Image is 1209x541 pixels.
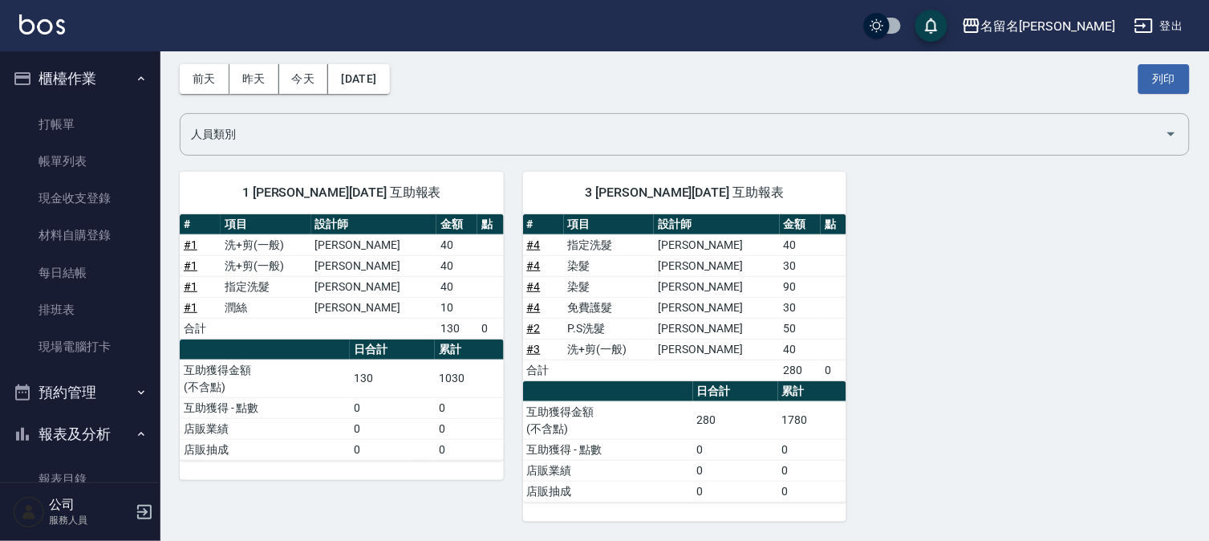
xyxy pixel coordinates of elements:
[780,214,821,235] th: 金額
[6,180,154,217] a: 現金收支登錄
[180,64,229,94] button: 前天
[523,360,564,380] td: 合計
[350,397,435,418] td: 0
[6,413,154,455] button: 報表及分析
[6,291,154,328] a: 排班表
[527,259,541,272] a: #4
[311,297,437,318] td: [PERSON_NAME]
[527,280,541,293] a: #4
[311,255,437,276] td: [PERSON_NAME]
[523,214,564,235] th: #
[654,255,780,276] td: [PERSON_NAME]
[6,328,154,365] a: 現場電腦打卡
[523,381,847,502] table: a dense table
[435,360,504,397] td: 1030
[693,460,778,481] td: 0
[435,340,504,360] th: 累計
[311,214,437,235] th: 設計師
[693,481,778,502] td: 0
[778,401,847,439] td: 1780
[523,439,693,460] td: 互助獲得 - 點數
[1158,121,1184,147] button: Open
[477,318,503,339] td: 0
[523,401,693,439] td: 互助獲得金額 (不含點)
[49,513,131,527] p: 服務人員
[564,276,655,297] td: 染髮
[1138,64,1190,94] button: 列印
[654,318,780,339] td: [PERSON_NAME]
[780,276,821,297] td: 90
[435,418,504,439] td: 0
[564,214,655,235] th: 項目
[180,214,221,235] th: #
[821,360,846,380] td: 0
[221,214,311,235] th: 項目
[311,276,437,297] td: [PERSON_NAME]
[6,461,154,498] a: 報表目錄
[477,214,503,235] th: 點
[693,381,778,402] th: 日合計
[955,10,1122,43] button: 名留名[PERSON_NAME]
[180,318,221,339] td: 合計
[780,255,821,276] td: 30
[6,372,154,413] button: 預約管理
[778,481,847,502] td: 0
[654,234,780,255] td: [PERSON_NAME]
[180,418,350,439] td: 店販業績
[13,496,45,528] img: Person
[693,439,778,460] td: 0
[221,276,311,297] td: 指定洗髮
[778,460,847,481] td: 0
[180,360,350,397] td: 互助獲得金額 (不含點)
[436,234,477,255] td: 40
[184,301,197,314] a: #1
[436,255,477,276] td: 40
[199,185,485,201] span: 1 [PERSON_NAME][DATE] 互助報表
[527,322,541,335] a: #2
[780,318,821,339] td: 50
[180,214,504,340] table: a dense table
[564,255,655,276] td: 染髮
[184,280,197,293] a: #1
[523,481,693,502] td: 店販抽成
[436,214,477,235] th: 金額
[780,297,821,318] td: 30
[6,254,154,291] a: 每日結帳
[180,439,350,460] td: 店販抽成
[6,106,154,143] a: 打帳單
[527,238,541,251] a: #4
[564,318,655,339] td: P.S洗髮
[221,255,311,276] td: 洗+剪(一般)
[436,276,477,297] td: 40
[279,64,329,94] button: 今天
[981,16,1115,36] div: 名留名[PERSON_NAME]
[350,439,435,460] td: 0
[654,276,780,297] td: [PERSON_NAME]
[523,460,693,481] td: 店販業績
[221,297,311,318] td: 潤絲
[435,439,504,460] td: 0
[184,259,197,272] a: #1
[654,339,780,360] td: [PERSON_NAME]
[915,10,947,42] button: save
[6,217,154,254] a: 材料自購登錄
[780,360,821,380] td: 280
[187,120,1158,148] input: 人員名稱
[780,339,821,360] td: 40
[527,343,541,356] a: #3
[435,397,504,418] td: 0
[654,297,780,318] td: [PERSON_NAME]
[6,143,154,180] a: 帳單列表
[523,214,847,381] table: a dense table
[311,234,437,255] td: [PERSON_NAME]
[564,234,655,255] td: 指定洗髮
[693,401,778,439] td: 280
[780,234,821,255] td: 40
[229,64,279,94] button: 昨天
[49,497,131,513] h5: 公司
[350,360,435,397] td: 130
[436,318,477,339] td: 130
[564,297,655,318] td: 免費護髮
[180,397,350,418] td: 互助獲得 - 點數
[350,340,435,360] th: 日合計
